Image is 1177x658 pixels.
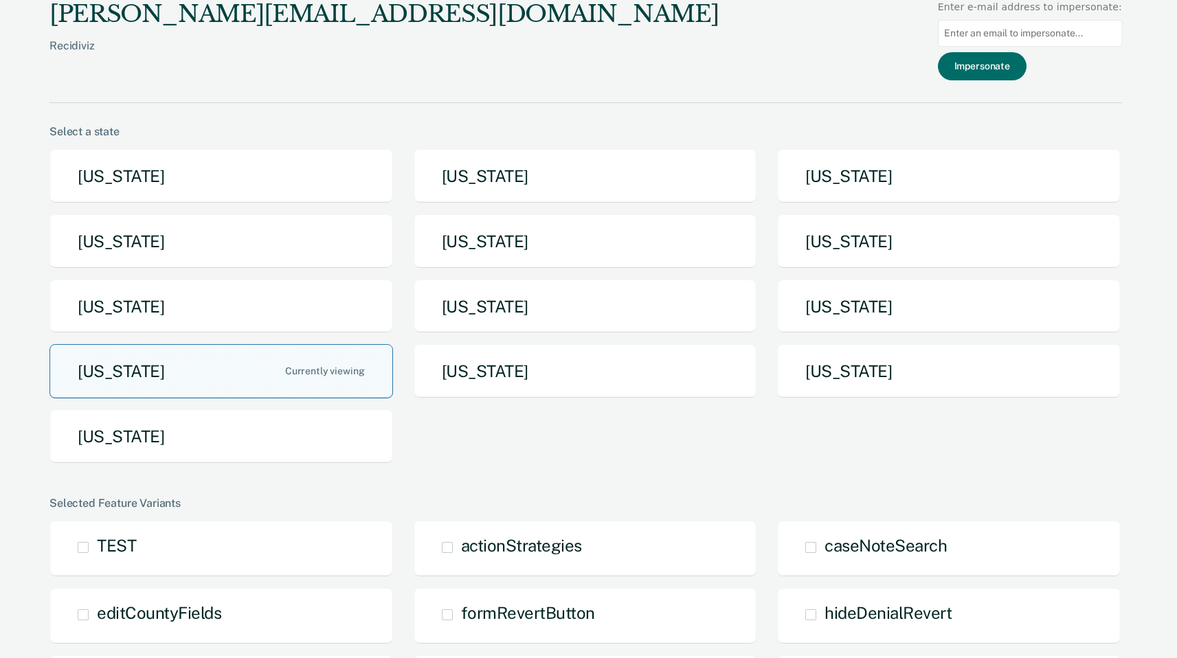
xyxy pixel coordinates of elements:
div: Selected Feature Variants [49,497,1122,510]
button: [US_STATE] [414,214,757,269]
span: editCountyFields [97,603,221,622]
button: [US_STATE] [777,149,1121,203]
button: Impersonate [938,52,1027,80]
button: [US_STATE] [777,280,1121,334]
div: Recidiviz [49,39,719,74]
button: [US_STATE] [49,280,393,334]
span: hideDenialRevert [825,603,952,622]
button: [US_STATE] [49,409,393,464]
button: [US_STATE] [414,280,757,334]
span: TEST [97,536,136,555]
button: [US_STATE] [49,344,393,398]
button: [US_STATE] [777,344,1121,398]
input: Enter an email to impersonate... [938,20,1122,47]
button: [US_STATE] [777,214,1121,269]
span: actionStrategies [461,536,582,555]
span: caseNoteSearch [825,536,947,555]
div: Select a state [49,125,1122,138]
button: [US_STATE] [49,149,393,203]
button: [US_STATE] [49,214,393,269]
button: [US_STATE] [414,149,757,203]
button: [US_STATE] [414,344,757,398]
span: formRevertButton [461,603,595,622]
